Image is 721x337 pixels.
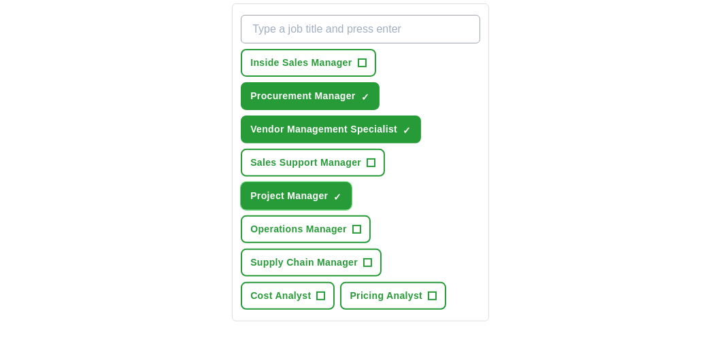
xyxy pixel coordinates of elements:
button: Procurement Manager✓ [241,82,379,110]
span: Cost Analyst [250,289,311,303]
span: Sales Support Manager [250,156,361,170]
span: ✓ [333,192,341,202]
button: Supply Chain Manager [241,249,382,277]
span: Supply Chain Manager [250,255,358,270]
span: Vendor Management Specialist [250,122,397,137]
button: Cost Analyst [241,282,335,310]
span: Procurement Manager [250,89,355,103]
button: Pricing Analyst [340,282,446,310]
span: Project Manager [250,189,328,203]
button: Project Manager✓ [241,182,352,210]
span: ✓ [361,92,369,103]
input: Type a job title and press enter [241,15,480,43]
button: Sales Support Manager [241,149,385,177]
button: Operations Manager [241,215,371,243]
span: Pricing Analyst [350,289,422,303]
span: Inside Sales Manager [250,56,352,70]
button: Inside Sales Manager [241,49,375,77]
span: ✓ [403,125,411,136]
button: Vendor Management Specialist✓ [241,116,421,143]
span: Operations Manager [250,222,347,236]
